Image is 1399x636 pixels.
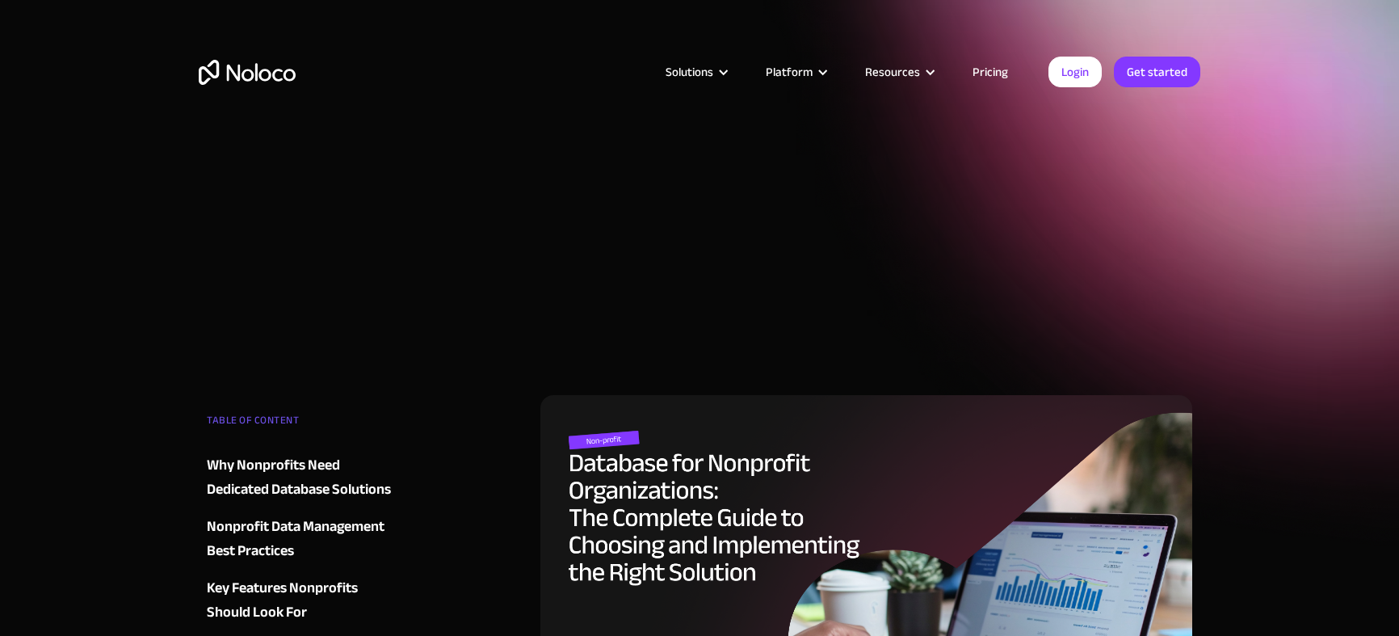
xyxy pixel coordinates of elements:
[766,61,813,82] div: Platform
[199,60,296,85] a: home
[207,453,402,502] a: Why Nonprofits Need Dedicated Database Solutions
[207,515,402,563] a: Nonprofit Data Management Best Practices
[207,408,402,440] div: TABLE OF CONTENT
[746,61,845,82] div: Platform
[845,61,952,82] div: Resources
[1048,57,1102,87] a: Login
[666,61,713,82] div: Solutions
[865,61,920,82] div: Resources
[952,61,1028,82] a: Pricing
[645,61,746,82] div: Solutions
[1114,57,1200,87] a: Get started
[207,576,402,625] a: Key Features Nonprofits Should Look For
